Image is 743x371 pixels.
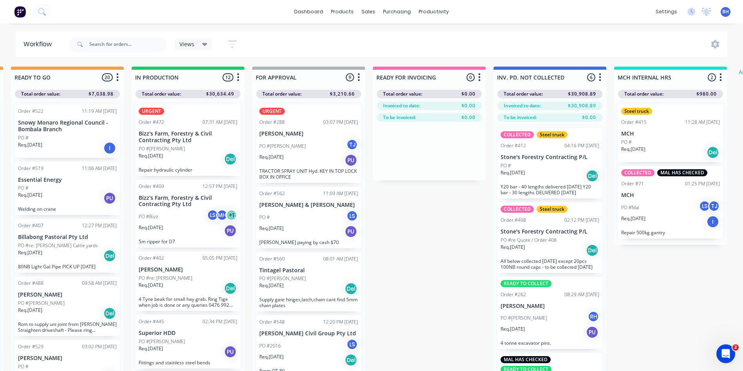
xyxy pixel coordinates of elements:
span: 2 [732,344,739,351]
div: 08:01 AM [DATE] [323,255,358,262]
p: PO #[PERSON_NAME] [18,300,65,307]
div: Order #415 [621,119,647,126]
div: READY TO COLLECT [501,280,551,287]
div: Del [103,307,116,320]
div: Order #445 [139,318,164,325]
p: Repair 500kg gantry [621,230,720,235]
div: COLLECTED [501,131,534,138]
div: Order #488 [18,280,43,287]
div: Order #40205:05 PM [DATE][PERSON_NAME]PO #re: [PERSON_NAME]Req.[DATE]Del4 Tyne beak for small hay... [136,252,240,311]
p: PO # [501,162,511,169]
p: Req. [DATE] [621,146,645,153]
p: Fittings and stainless steel bends [139,360,237,366]
div: URGENT [259,108,285,115]
div: Order #56008:01 AM [DATE]Tintagel PastoralPO #[PERSON_NAME]Req.[DATE]DelSupply gate hinges,latch,... [256,252,361,312]
div: Order #262 [501,291,526,298]
div: PU [345,154,357,166]
div: READY TO COLLECTOrder #26208:29 AM [DATE][PERSON_NAME]PO #[PERSON_NAME]RHReq.[DATE]PU4 tonne exca... [497,277,602,349]
p: Req. [DATE] [259,282,284,289]
p: [PERSON_NAME] [139,266,237,273]
div: I [103,142,116,154]
p: Req. [DATE] [259,225,284,232]
div: Order #48809:58 AM [DATE][PERSON_NAME]PO #[PERSON_NAME]Req.[DATE]DelRom to supply uni joint from ... [15,277,120,336]
span: $0.00 [461,90,475,98]
div: Order #51911:06 AM [DATE]Essential EnergyPO #Req.[DATE]PUWelding on crane [15,162,120,215]
div: 11:06 AM [DATE] [82,165,117,172]
div: PU [345,225,357,238]
div: Order #52211:19 AM [DATE]Snowy Monaro Regional Council - Bombala BranchPO #Req.[DATE]I [15,105,120,158]
div: 12:20 PM [DATE] [323,319,358,326]
div: Order #529 [18,343,43,350]
span: $30,908.89 [568,90,596,98]
span: Invoiced to date: [504,102,541,109]
span: $0.00 [461,114,475,121]
div: 09:58 AM [DATE] [82,280,117,287]
p: PO #re Quote / Order 408 [501,237,557,244]
div: 02:34 PM [DATE] [202,318,237,325]
div: + 1 [226,209,237,221]
p: Req. [DATE] [501,169,525,176]
span: To be invoiced: [504,114,537,121]
p: Stone's Forestry Contracting P/L [501,154,599,161]
p: PO #re: [PERSON_NAME] [139,275,192,282]
div: MAL HAS CHECKED [501,356,551,363]
p: MCH [621,130,720,137]
div: Steel truck [621,108,652,115]
p: Req. [DATE] [18,307,42,314]
p: Req. [DATE] [18,249,42,256]
div: Del [345,282,357,295]
div: Del [224,282,237,295]
div: Order #71 [621,180,644,187]
p: Req. [DATE] [139,282,163,289]
div: Del [586,170,598,182]
p: [PERSON_NAME] [501,303,599,309]
p: [PERSON_NAME] paying by cash $70 [259,239,358,245]
div: Del [345,354,357,366]
span: $3,210.66 [330,90,355,98]
p: Req. [DATE] [139,152,163,159]
div: TJ [708,200,720,212]
p: Billabong Pastoral Pty Ltd [18,234,117,241]
div: Order #519 [18,165,43,172]
div: URGENTOrder #47207:31 AM [DATE]Bizz's Farm, Forestry & Civil Contracting Pty LtdPO #[PERSON_NAME]... [136,105,240,176]
div: 02:12 PM [DATE] [564,217,599,224]
div: PU [224,224,237,237]
span: Invoiced to date: [383,102,420,109]
p: PO #[PERSON_NAME] [501,315,547,322]
div: Workflow [24,40,56,49]
p: Req. [DATE] [139,345,163,352]
div: COLLECTEDSteel truckOrder #40802:12 PM [DATE]Stone's Forestry Contracting P/LPO #re Quote / Order... [497,203,602,273]
div: 01:25 PM [DATE] [685,180,720,187]
p: 4 tonne excavator pins. [501,340,599,346]
p: Req. [DATE] [259,353,284,360]
div: Order #56211:09 AM [DATE][PERSON_NAME] & [PERSON_NAME]PO #LSReq.[DATE]PU[PERSON_NAME] paying by c... [256,187,361,248]
p: Req. [DATE] [18,192,42,199]
div: Order #412 [501,142,526,149]
div: Steel truckOrder #41511:28 AM [DATE]MCHPO #Req.[DATE]Del [618,105,723,162]
span: $980.00 [696,90,717,98]
div: Order #40912:57 PM [DATE]Bizz's Farm, Forestry & Civil Contracting Pty LtdPO #BizzLSMH+1Req.[DATE... [136,180,240,248]
p: PO #re: [PERSON_NAME] Cattle yards [18,242,98,249]
a: dashboard [290,6,327,18]
div: 11:09 AM [DATE] [323,190,358,197]
span: Total order value: [21,90,60,98]
img: Factory [14,6,26,18]
span: $30,634.49 [206,90,234,98]
p: Y20 bar - 40 lengths delivered [DATE] Y20 bar - 30 lengths DELIVERED [DATE] [501,184,599,195]
p: PO #2016 [259,342,281,349]
div: URGENT [139,108,164,115]
span: $30,908.89 [568,102,596,109]
p: Repair hydraulic cylinder [139,167,237,173]
p: Bizz's Farm, Forestry & Civil Contracting Pty Ltd [139,130,237,144]
p: Rom to supply uni joint from [PERSON_NAME] Straighten driveshaft - Please ring [PERSON_NAME] when... [18,321,117,333]
p: PO # [18,185,29,192]
p: PO #Mal [621,204,639,211]
span: Total order value: [383,90,422,98]
p: PO #Bizz [139,213,158,220]
p: PO # [18,134,29,141]
p: [PERSON_NAME] [18,355,117,362]
div: Order #407 [18,222,43,229]
div: LS [346,338,358,350]
div: 03:02 PM [DATE] [82,343,117,350]
span: To be invoiced: [383,114,416,121]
